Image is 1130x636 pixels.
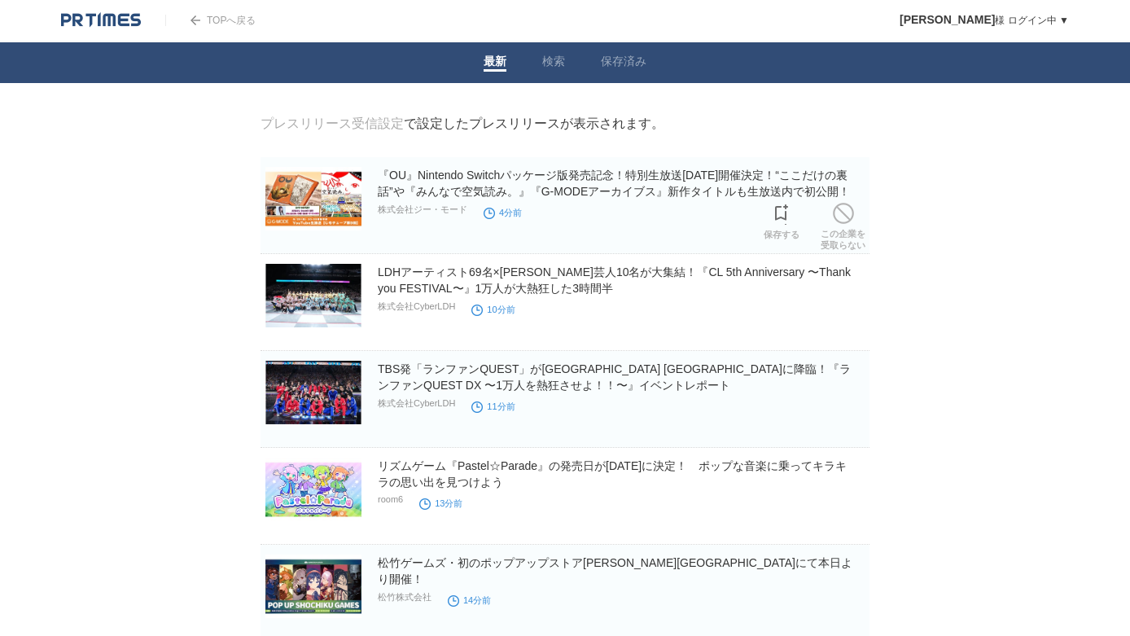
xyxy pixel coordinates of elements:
[261,116,404,130] a: プレスリリース受信設定
[165,15,256,26] a: TOPへ戻る
[378,265,851,295] a: LDHアーティスト69名×[PERSON_NAME]芸人10名が大集結！『CL 5th Anniversary 〜Thank you FESTIVAL〜』1万人が大熱狂した3時間半
[378,459,847,489] a: リズムゲーム『Pastel☆Parade』の発売日が[DATE]に決定！ ポップな音楽に乗ってキラキラの思い出を見つけよう
[265,458,361,521] img: リズムゲーム『Pastel☆Parade』の発売日が8月27日に決定！ ポップな音楽に乗ってキラキラの思い出を見つけよう
[419,498,462,508] time: 13分前
[821,199,865,251] a: この企業を受取らない
[378,494,403,504] p: room6
[378,300,455,313] p: 株式会社CyberLDH
[900,15,1069,26] a: [PERSON_NAME]様 ログイン中 ▼
[601,55,646,72] a: 保存済み
[378,169,850,198] a: 『OU』Nintendo Switchパッケージ版発売記念！特別生放送[DATE]開催決定！“ここだけの裏話”や『みんなで空気読み。』『G-MODEアーカイブス』新作タイトルも生放送内で初公開！
[265,167,361,230] img: 『OU』Nintendo Switchパッケージ版発売記念！特別生放送8月29日(金)開催決定！“ここだけの裏話”や『みんなで空気読み。』『G-MODEアーカイブス』新作タイトルも生放送内で初公開！
[378,556,852,586] a: 松竹ゲームズ・初のポップアップストア[PERSON_NAME][GEOGRAPHIC_DATA]にて本日より開催！
[378,362,851,392] a: TBS発「ランファンQUEST」が[GEOGRAPHIC_DATA] [GEOGRAPHIC_DATA]に降臨！『ランファンQUEST DX 〜1万人を熱狂させよ！！〜』イベントレポート
[471,401,515,411] time: 11分前
[484,55,506,72] a: 最新
[471,305,515,314] time: 10分前
[542,55,565,72] a: 検索
[265,361,361,424] img: TBS発「ランファンQUEST」がLaLa arena TOKYO-BAYに降臨！『ランファンQUEST DX 〜1万人を熱狂させよ！！〜』イベントレポート
[900,13,995,26] span: [PERSON_NAME]
[484,208,522,217] time: 4分前
[448,595,491,605] time: 14分前
[378,204,467,216] p: 株式会社ジー・モード
[378,591,431,603] p: 松竹株式会社
[61,12,141,29] img: logo.png
[265,264,361,327] img: LDHアーティスト69名×吉本芸人10名が大集結！『CL 5th Anniversary 〜Thank you FESTIVAL〜』1万人が大熱狂した3時間半
[265,555,361,618] img: 松竹ゲームズ・初のポップアップストア渋谷404 Storeにて本日より開催！
[764,200,799,240] a: 保存する
[261,116,664,133] div: で設定したプレスリリースが表示されます。
[191,15,200,25] img: arrow.png
[378,397,455,410] p: 株式会社CyberLDH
